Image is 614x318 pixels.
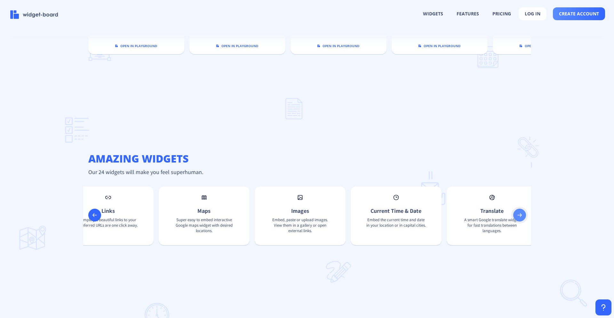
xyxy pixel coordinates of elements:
[83,152,531,165] h2: amazing widgets
[419,45,421,47] img: logo.svg
[457,217,527,236] p: A smart Google translate widget for fast translations between languages.
[73,207,143,214] p: Links
[317,45,320,47] img: logo.svg
[169,217,239,236] p: Super-easy to embed interactive Google maps widget with desired locations.
[520,45,522,47] img: logo.svg
[361,207,431,214] p: Current Time & Date
[213,42,262,50] button: open in playground
[10,10,58,19] img: logo-name.svg
[115,45,118,47] img: logo.svg
[417,8,449,20] button: widgets
[169,207,239,214] p: Maps
[361,217,431,236] p: Embed the current time and date in your location or in capital cities.
[314,42,363,50] button: open in playground
[112,42,161,50] button: open in playground
[265,217,335,236] p: Embed, paste or upload images. View them in a gallery or open external links.
[487,8,517,20] button: pricing
[516,42,565,50] button: open in playground
[519,7,546,20] button: log in
[216,45,219,47] img: logo.svg
[559,11,599,16] span: create account
[83,168,531,176] p: Our 24 widgets will make you feel superhuman.
[457,207,527,214] p: Translate
[73,217,143,236] p: Simple yet beautiful links to your preferred URLs are one click away.
[451,8,485,20] button: features
[415,42,464,50] button: open in playground
[265,207,335,214] p: Images
[553,7,605,20] button: create account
